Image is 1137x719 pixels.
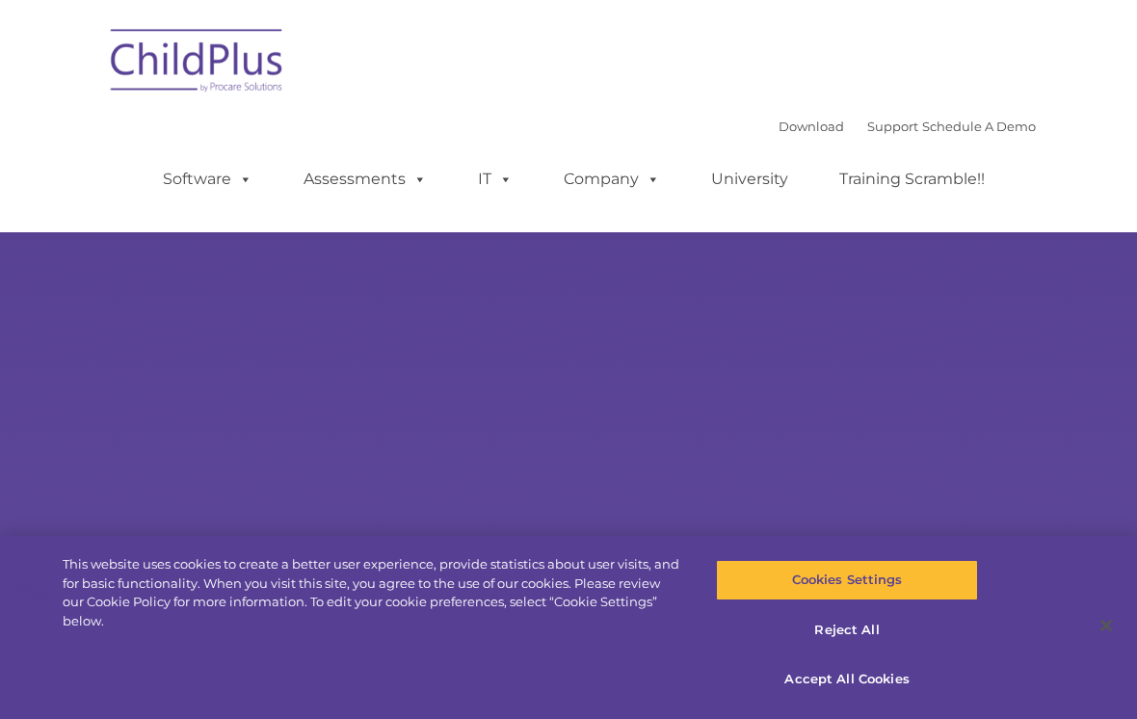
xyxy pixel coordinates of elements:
[716,560,977,600] button: Cookies Settings
[63,555,682,630] div: This website uses cookies to create a better user experience, provide statistics about user visit...
[716,659,977,700] button: Accept All Cookies
[922,119,1036,134] a: Schedule A Demo
[867,119,918,134] a: Support
[101,15,294,112] img: ChildPlus by Procare Solutions
[692,160,807,199] a: University
[820,160,1004,199] a: Training Scramble!!
[779,119,844,134] a: Download
[459,160,532,199] a: IT
[144,160,272,199] a: Software
[1085,604,1127,647] button: Close
[716,610,977,651] button: Reject All
[544,160,679,199] a: Company
[779,119,1036,134] font: |
[284,160,446,199] a: Assessments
